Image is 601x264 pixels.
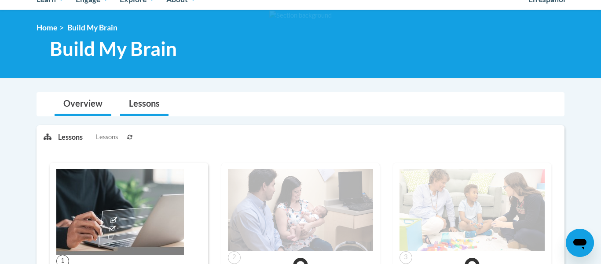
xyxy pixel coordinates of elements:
[269,11,332,20] img: Section background
[566,229,594,257] iframe: Button to launch messaging window
[67,23,117,32] span: Build My Brain
[399,251,412,264] span: 3
[56,169,184,255] img: Course Image
[399,169,545,251] img: Course Image
[120,93,169,116] a: Lessons
[58,132,83,142] p: Lessons
[228,169,373,251] img: Course Image
[228,251,241,264] span: 2
[96,132,118,142] span: Lessons
[37,23,57,32] a: Home
[50,37,177,60] span: Build My Brain
[55,93,111,116] a: Overview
